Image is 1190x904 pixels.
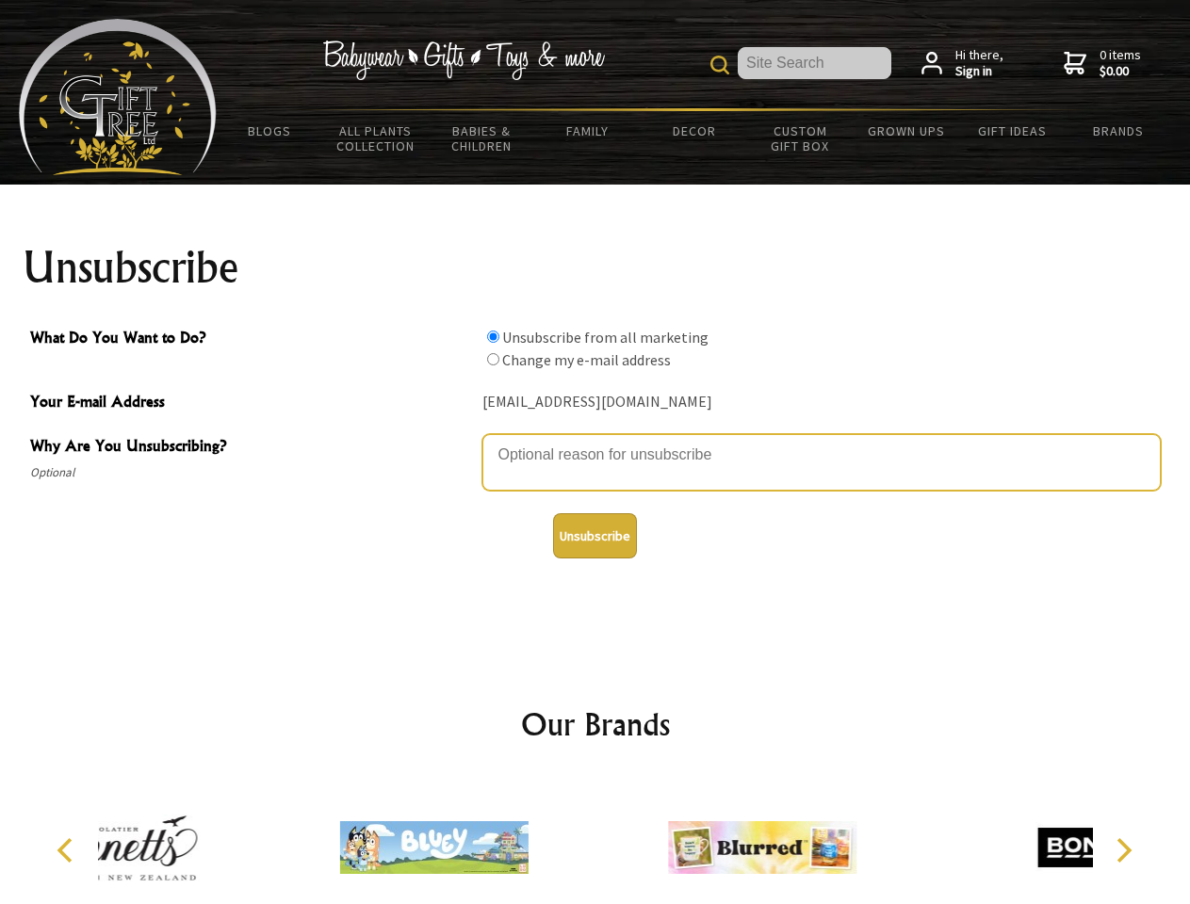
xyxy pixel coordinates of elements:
input: What Do You Want to Do? [487,353,499,365]
h2: Our Brands [38,702,1153,747]
span: Hi there, [955,47,1003,80]
img: product search [710,56,729,74]
input: What Do You Want to Do? [487,331,499,343]
a: Brands [1066,111,1172,151]
span: 0 items [1100,46,1141,80]
a: Decor [641,111,747,151]
a: Hi there,Sign in [921,47,1003,80]
button: Unsubscribe [553,513,637,558]
label: Unsubscribe from all marketing [502,328,709,347]
a: Grown Ups [853,111,959,151]
span: What Do You Want to Do? [30,326,473,353]
strong: Sign in [955,63,1003,80]
a: Family [535,111,642,151]
a: BLOGS [217,111,323,151]
img: Babywear - Gifts - Toys & more [322,40,605,80]
label: Change my e-mail address [502,350,671,369]
button: Next [1102,830,1144,871]
span: Optional [30,461,473,484]
div: [EMAIL_ADDRESS][DOMAIN_NAME] [482,388,1161,417]
strong: $0.00 [1100,63,1141,80]
img: Babyware - Gifts - Toys and more... [19,19,217,175]
textarea: Why Are You Unsubscribing? [482,434,1161,491]
a: Babies & Children [429,111,535,166]
a: 0 items$0.00 [1064,47,1141,80]
button: Previous [47,830,89,871]
h1: Unsubscribe [23,245,1168,290]
span: Why Are You Unsubscribing? [30,434,473,461]
span: Your E-mail Address [30,390,473,417]
a: All Plants Collection [323,111,430,166]
a: Gift Ideas [959,111,1066,151]
input: Site Search [738,47,891,79]
a: Custom Gift Box [747,111,854,166]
